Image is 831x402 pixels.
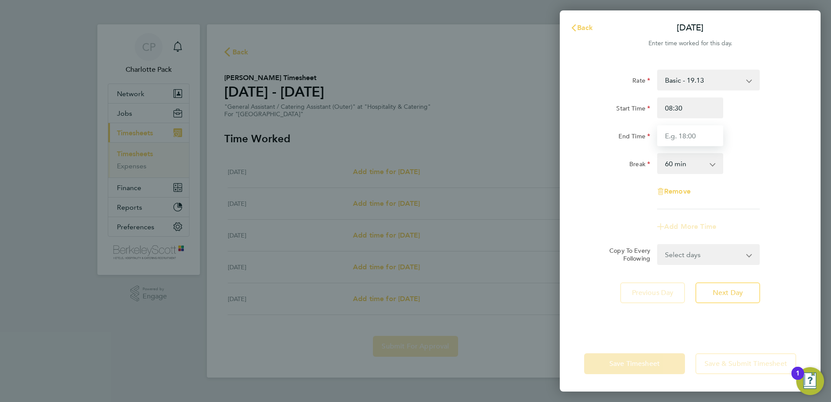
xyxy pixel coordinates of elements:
label: Break [629,160,650,171]
div: Enter time worked for this day. [560,38,821,49]
span: Next Day [713,288,743,297]
button: Back [562,19,602,37]
button: Next Day [695,282,760,303]
button: Remove [657,188,691,195]
div: 1 [796,373,800,385]
span: Back [577,23,593,32]
span: Remove [664,187,691,195]
label: End Time [618,132,650,143]
button: Open Resource Center, 1 new notification [796,367,824,395]
input: E.g. 18:00 [657,125,723,146]
p: [DATE] [677,22,704,34]
label: Start Time [616,104,650,115]
label: Rate [632,77,650,87]
label: Copy To Every Following [602,247,650,262]
input: E.g. 08:00 [657,97,723,118]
